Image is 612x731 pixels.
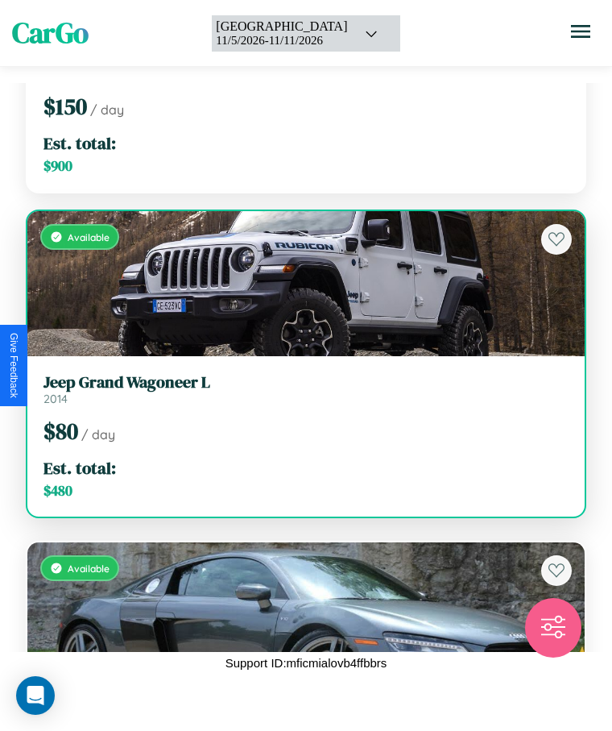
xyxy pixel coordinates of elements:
span: / day [81,426,115,442]
a: Jeep Grand Wagoneer L2014 [43,372,569,406]
div: Open Intercom Messenger [16,676,55,715]
span: / day [90,102,124,118]
span: $ 80 [43,416,78,446]
span: $ 900 [43,156,72,176]
span: Est. total: [43,456,116,480]
span: Available [68,231,110,243]
span: 2014 [43,392,68,406]
span: Est. total: [43,131,116,155]
div: 11 / 5 / 2026 - 11 / 11 / 2026 [216,34,347,48]
h3: Jeep Grand Wagoneer L [43,372,569,392]
span: $ 480 [43,481,72,500]
span: CarGo [12,14,89,52]
span: $ 150 [43,91,87,122]
p: Support ID: mficmialovb4ffbbrs [225,652,387,674]
span: Available [68,563,110,575]
div: [GEOGRAPHIC_DATA] [216,19,347,34]
div: Give Feedback [8,333,19,398]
